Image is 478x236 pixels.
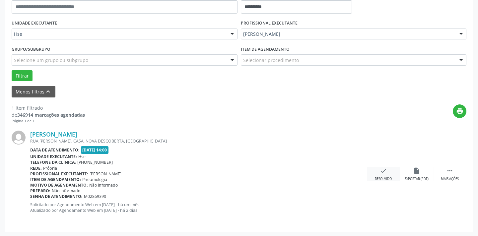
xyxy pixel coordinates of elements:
[241,44,290,54] label: Item de agendamento
[243,31,453,37] span: [PERSON_NAME]
[12,118,85,124] div: Página 1 de 1
[30,188,50,194] b: Preparo:
[81,146,109,154] span: [DATE] 14:00
[446,167,453,174] i: 
[14,31,224,37] span: Hse
[441,177,459,181] div: Mais ações
[12,70,33,82] button: Filtrar
[77,159,113,165] span: [PHONE_NUMBER]
[30,182,88,188] b: Motivo de agendamento:
[30,171,88,177] b: Profissional executante:
[89,182,118,188] span: Não informado
[43,165,57,171] span: Própria
[413,167,420,174] i: insert_drive_file
[30,154,77,159] b: Unidade executante:
[405,177,429,181] div: Exportar (PDF)
[44,88,52,95] i: keyboard_arrow_up
[30,147,80,153] b: Data de atendimento:
[12,131,26,145] img: img
[12,18,57,29] label: UNIDADE EXECUTANTE
[380,167,387,174] i: check
[52,188,80,194] span: Não informado
[12,104,85,111] div: 1 item filtrado
[78,154,86,159] span: Hse
[12,111,85,118] div: de
[241,18,298,29] label: PROFISSIONAL EXECUTANTE
[17,112,85,118] strong: 346914 marcações agendadas
[30,165,42,171] b: Rede:
[12,44,50,54] label: Grupo/Subgrupo
[375,177,392,181] div: Resolvido
[12,86,55,97] button: Menos filtroskeyboard_arrow_up
[30,138,367,144] div: RUA [PERSON_NAME], CASA, NOVA DESCOBERTA, [GEOGRAPHIC_DATA]
[84,194,106,199] span: M02869390
[30,194,83,199] b: Senha de atendimento:
[453,104,466,118] button: print
[82,177,107,182] span: Pneumologia
[456,107,463,115] i: print
[30,131,77,138] a: [PERSON_NAME]
[90,171,121,177] span: [PERSON_NAME]
[30,177,81,182] b: Item de agendamento:
[30,159,76,165] b: Telefone da clínica:
[30,202,367,213] p: Solicitado por Agendamento Web em [DATE] - há um mês Atualizado por Agendamento Web em [DATE] - h...
[14,57,88,64] span: Selecione um grupo ou subgrupo
[243,57,299,64] span: Selecionar procedimento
